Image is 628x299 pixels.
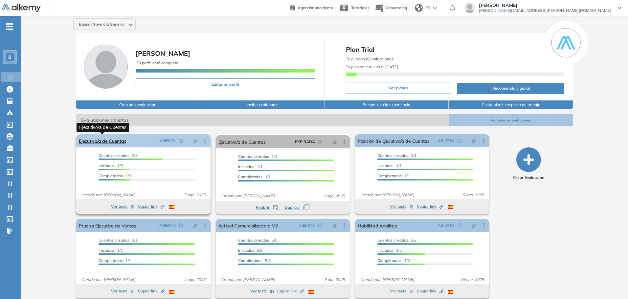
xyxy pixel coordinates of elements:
[449,114,573,126] button: Ver todas las evaluaciones
[99,238,138,243] span: 1/1
[99,153,138,158] span: 2/3
[479,8,611,13] span: [PERSON_NAME][EMAIL_ADDRESS][PERSON_NAME][DOMAIN_NAME]
[218,193,278,199] span: Creado por: [PERSON_NAME]
[179,224,183,227] span: check-circle
[256,204,270,210] span: Reabrir
[438,223,454,228] span: ABIERTA
[238,258,262,263] span: Completados
[79,192,138,198] span: Creado por: [PERSON_NAME]
[79,277,138,283] span: Creado por: [PERSON_NAME]
[332,139,337,144] span: pushpin
[417,287,443,295] button: Copiar link
[76,100,200,109] button: Crea una evaluación
[218,135,266,148] a: Ejecutivo/a de Cuentas
[256,204,278,210] button: Reabrir
[238,174,262,179] span: Completados
[358,134,430,147] a: Posición de Ejecutivo/a de Cuentas
[467,220,481,231] button: pushpin
[159,138,176,144] span: ABIERTA
[99,258,123,263] span: Completados
[99,163,123,168] span: 1/3
[79,22,124,27] span: Banco Provincia General
[99,173,123,178] span: Completados
[327,137,342,147] button: pushpin
[390,203,414,210] button: Ver tests
[346,82,452,94] button: Ver planes
[377,153,416,158] span: 1/1
[415,4,423,12] img: world
[111,287,135,295] button: Ver tests
[159,223,176,228] span: ABIERTA
[200,100,325,109] button: Invita a colaborar
[99,153,129,158] span: Cuentas creadas
[513,175,544,181] span: Crear Evaluación
[595,267,628,299] iframe: Chat Widget
[6,26,13,27] i: -
[467,136,481,146] button: pushpin
[238,248,262,253] span: 5/5
[99,248,115,253] span: Iniciadas
[358,192,417,198] span: Creado por: [PERSON_NAME]
[460,192,486,198] span: 5 ago. 2025
[425,5,430,11] span: ES
[285,204,300,210] span: Duplicar
[111,203,135,210] button: Ver tests
[318,140,322,144] span: field-time
[384,64,398,69] b: [DATE]
[169,290,174,294] img: ESP
[377,163,402,168] span: 1/1
[188,136,203,146] button: pushpin
[346,64,398,69] span: Tu plan se renueva el
[138,203,165,209] span: Copiar link
[218,219,278,232] a: Actitud Comercializadora V2
[238,248,254,253] span: Iniciadas
[238,164,262,169] span: 1/1
[76,114,449,126] span: Evaluaciones abiertas
[169,205,174,209] img: ESP
[99,248,123,253] span: 1/1
[238,174,271,179] span: 1/1
[377,258,402,263] span: Completados
[179,139,183,143] span: check-circle
[1,4,41,12] img: Logo
[290,3,333,11] a: Agendar una demo
[595,267,628,299] div: Widget de chat
[250,287,274,295] button: Ver tests
[99,163,115,168] span: Iniciadas
[513,147,544,181] button: Crear Evaluación
[99,173,131,178] span: 1/3
[325,100,449,109] button: Personaliza la experiencia
[99,258,131,263] span: 1/1
[479,3,611,8] span: [PERSON_NAME]
[377,248,402,253] span: 1/2
[438,138,454,144] span: ABIERTA
[138,203,165,210] button: Copiar link
[218,277,278,283] span: Creado por: [PERSON_NAME]
[138,287,165,295] button: Copiar link
[358,277,417,283] span: Creado por: [PERSON_NAME]
[458,224,461,227] span: check-circle
[365,56,370,61] b: 19
[417,288,443,294] span: Copiar link
[8,54,11,60] span: B
[472,223,476,228] span: pushpin
[458,139,461,143] span: check-circle
[79,134,126,147] a: Ejecutivo/a de Cuentas
[295,139,315,145] span: EXPIRADA
[448,205,453,209] img: ESP
[238,238,269,243] span: Cuentas creadas
[181,277,208,283] span: 4 ago. 2025
[377,238,408,243] span: Cuentas creadas
[193,138,198,143] span: pushpin
[136,60,179,65] span: ¡Tu perfil está completo!
[385,5,407,10] span: Onboarding
[322,277,347,283] span: 9 abr. 2025
[79,219,136,232] a: Prueba Ejecutivo de Ventas
[351,5,370,10] span: Tutoriales
[346,56,393,61] span: Te quedan Evaluaciones
[299,223,315,228] span: ABIERTA
[346,45,564,54] span: Plan Trial
[327,220,342,231] button: pushpin
[318,224,322,227] span: check-circle
[181,192,208,198] span: 7 ago. 2025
